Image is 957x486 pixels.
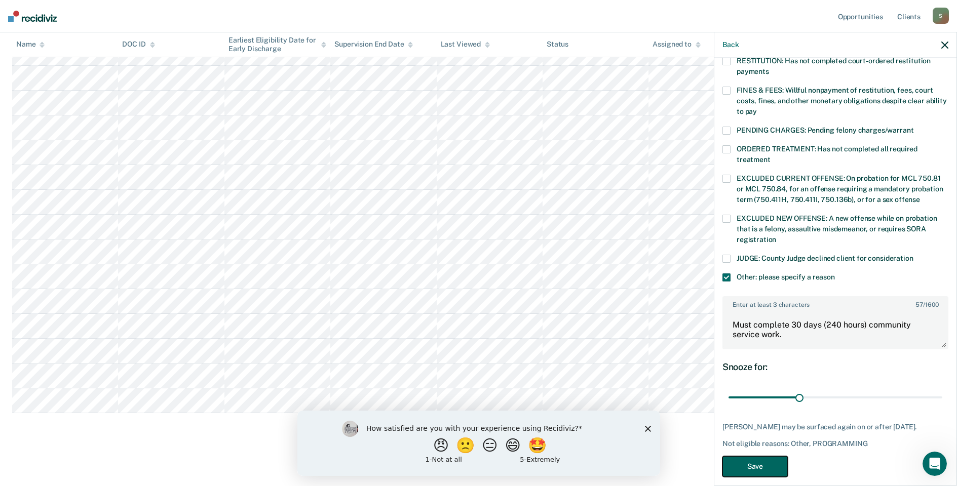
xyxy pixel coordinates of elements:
[915,301,938,308] span: / 1600
[737,273,835,281] span: Other: please specify a reason
[547,40,568,49] div: Status
[737,214,937,244] span: EXCLUDED NEW OFFENSE: A new offense while on probation that is a felony, assaultive misdemeanor, ...
[737,86,947,115] span: FINES & FEES: Willful nonpayment of restitution, fees, court costs, fines, and other monetary obl...
[122,40,155,49] div: DOC ID
[915,301,923,308] span: 57
[723,311,947,348] textarea: Must complete 30 days (240 hours) community service work.
[722,439,948,448] div: Not eligible reasons: Other, PROGRAMMING
[923,452,947,476] iframe: Intercom live chat
[297,411,660,476] iframe: Survey by Kim from Recidiviz
[16,40,45,49] div: Name
[737,126,913,134] span: PENDING CHARGES: Pending felony charges/warrant
[653,40,700,49] div: Assigned to
[8,11,57,22] img: Recidiviz
[722,423,948,431] div: [PERSON_NAME] may be surfaced again on or after [DATE].
[722,456,788,477] button: Save
[228,36,326,53] div: Earliest Eligibility Date for Early Discharge
[737,254,913,262] span: JUDGE: County Judge declined client for consideration
[441,40,490,49] div: Last Viewed
[737,145,917,164] span: ORDERED TREATMENT: Has not completed all required treatment
[737,174,943,204] span: EXCLUDED CURRENT OFFENSE: On probation for MCL 750.81 or MCL 750.84, for an offense requiring a m...
[722,40,739,49] button: Back
[722,361,948,373] div: Snooze for:
[933,8,949,24] div: S
[723,297,947,308] label: Enter at least 3 characters
[334,40,413,49] div: Supervision End Date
